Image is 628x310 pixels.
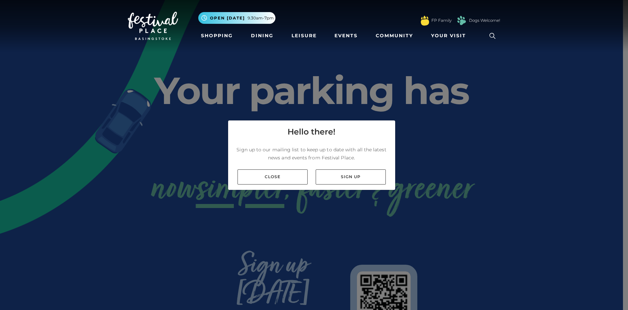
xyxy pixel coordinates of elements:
a: Dining [248,30,276,42]
a: Shopping [198,30,235,42]
p: Sign up to our mailing list to keep up to date with all the latest news and events from Festival ... [233,146,390,162]
span: 9.30am-7pm [248,15,274,21]
a: Community [373,30,416,42]
h4: Hello there! [287,126,335,138]
button: Open [DATE] 9.30am-7pm [198,12,275,24]
a: Dogs Welcome! [469,17,500,23]
a: Your Visit [428,30,472,42]
a: FP Family [431,17,452,23]
a: Sign up [316,169,386,185]
span: Open [DATE] [210,15,245,21]
img: Festival Place Logo [128,12,178,40]
a: Close [238,169,308,185]
span: Your Visit [431,32,466,39]
a: Events [332,30,360,42]
a: Leisure [289,30,319,42]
